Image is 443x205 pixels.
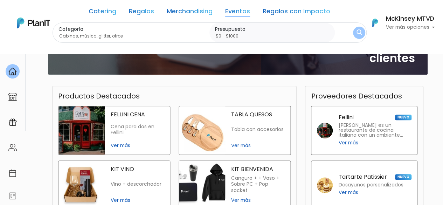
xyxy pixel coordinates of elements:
p: Cena para dos en Fellini [111,124,165,136]
p: Tartarte Patissier [338,174,387,180]
span: NUEVO [395,115,411,120]
label: Presupuesto [215,26,332,33]
a: Eventos [225,8,250,17]
p: Desayunos personalizados [338,183,403,187]
p: [PERSON_NAME] es un restaurante de cocina italiana con un ambiente cálido y auténtico, ideal para... [338,123,411,138]
span: Ver más [231,197,285,204]
img: people-662611757002400ad9ed0e3c099ab2801c6687ba6c219adb57efc949bc21e19d.svg [8,143,17,152]
p: Canguro + + Vaso + Sobre PC + Pop socket [231,175,285,193]
img: marketplace-4ceaa7011d94191e9ded77b95e3339b90024bf715f7c57f8cf31f2d8c509eaba.svg [8,93,17,101]
a: fellini cena FELLINI CENA Cena para dos en Fellini Ver más [58,106,170,155]
a: Fellini NUEVO [PERSON_NAME] es un restaurante de cocina italiana con un ambiente cálido y auténti... [311,106,417,155]
label: Categoría [58,26,207,33]
img: home-e721727adea9d79c4d83392d1f703f7f8bce08238fde08b1acbfd93340b81755.svg [8,67,17,76]
a: Merchandising [167,8,213,17]
a: Regalos [129,8,154,17]
img: PlanIt Logo [367,15,383,30]
img: search_button-432b6d5273f82d61273b3651a40e1bd1b912527efae98b1b7a1b2c0702e16a8d.svg [357,29,362,36]
a: Regalos con Impacto [263,8,330,17]
img: calendar-87d922413cdce8b2cf7b7f5f62616a5cf9e4887200fb71536465627b3292af00.svg [8,169,17,177]
a: Catering [89,8,116,17]
button: PlanIt Logo McKinsey MTVD Ver más opciones [363,14,435,32]
span: Ver más [338,189,358,196]
p: KIT BIENVENIDA [231,166,285,172]
img: PlanIt Logo [17,18,50,28]
div: ¿Necesitás ayuda? [36,7,101,20]
p: TABLA QUESOS [231,112,285,117]
img: fellini [317,123,333,138]
span: Ver más [111,197,165,204]
p: Tabla con accesorios [231,127,285,132]
p: Vino + descorchador [111,181,165,187]
p: Fellini [338,115,353,120]
h3: Productos Destacados [58,92,140,100]
img: fellini cena [58,106,105,155]
span: Ver más [338,139,358,146]
img: tabla quesos [179,106,226,155]
p: FELLINI CENA [111,112,165,117]
img: tartarte patissier [317,177,333,193]
span: Ver más [231,142,285,149]
p: KIT VINO [111,166,165,172]
span: Ver más [111,142,165,149]
img: campaigns-02234683943229c281be62815700db0a1741e53638e28bf9629b52c665b00959.svg [8,118,17,127]
span: NUEVO [395,174,411,180]
a: tabla quesos TABLA QUESOS Tabla con accesorios Ver más [179,106,291,155]
img: feedback-78b5a0c8f98aac82b08bfc38622c3050aee476f2c9584af64705fc4e61158814.svg [8,192,17,200]
h6: McKinsey MTVD [386,16,435,22]
h3: Proveedores Destacados [311,92,402,100]
p: Ver más opciones [386,25,435,30]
